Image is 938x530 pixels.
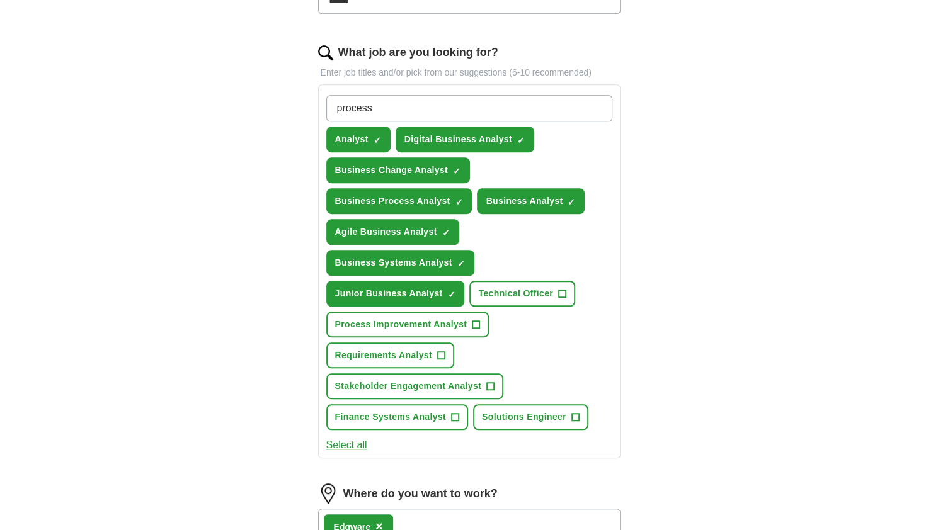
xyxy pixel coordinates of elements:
img: search.png [318,45,333,60]
span: Agile Business Analyst [335,225,437,239]
button: Solutions Engineer [473,404,588,430]
button: Junior Business Analyst✓ [326,281,465,307]
button: Agile Business Analyst✓ [326,219,459,245]
button: Digital Business Analyst✓ [396,127,534,152]
label: Where do you want to work? [343,485,498,502]
span: ✓ [455,197,462,207]
span: Digital Business Analyst [404,133,512,146]
span: ✓ [442,228,450,238]
span: Analyst [335,133,369,146]
button: Business Process Analyst✓ [326,188,472,214]
span: ✓ [568,197,575,207]
span: Solutions Engineer [482,410,566,424]
span: Business Analyst [486,195,563,208]
label: What job are you looking for? [338,44,498,61]
p: Enter job titles and/or pick from our suggestions (6-10 recommended) [318,66,621,79]
span: Process Improvement Analyst [335,318,467,331]
button: Business Change Analyst✓ [326,157,470,183]
span: Business Process Analyst [335,195,450,208]
button: Finance Systems Analyst [326,404,468,430]
span: ✓ [453,166,460,176]
button: Analyst✓ [326,127,391,152]
img: location.png [318,483,338,504]
input: Type a job title and press enter [326,95,612,121]
button: Requirements Analyst [326,342,454,368]
button: Technical Officer [469,281,575,307]
span: ✓ [447,290,455,300]
button: Process Improvement Analyst [326,312,489,337]
span: Business Change Analyst [335,164,448,177]
span: Requirements Analyst [335,349,432,362]
button: Business Systems Analyst✓ [326,250,474,276]
span: ✓ [374,135,381,145]
span: ✓ [457,259,465,269]
button: Select all [326,437,367,453]
span: ✓ [517,135,525,145]
span: Technical Officer [478,287,553,300]
span: Stakeholder Engagement Analyst [335,380,481,393]
span: Business Systems Analyst [335,256,452,269]
span: Finance Systems Analyst [335,410,446,424]
button: Business Analyst✓ [477,188,585,214]
button: Stakeholder Engagement Analyst [326,373,503,399]
span: Junior Business Analyst [335,287,443,300]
